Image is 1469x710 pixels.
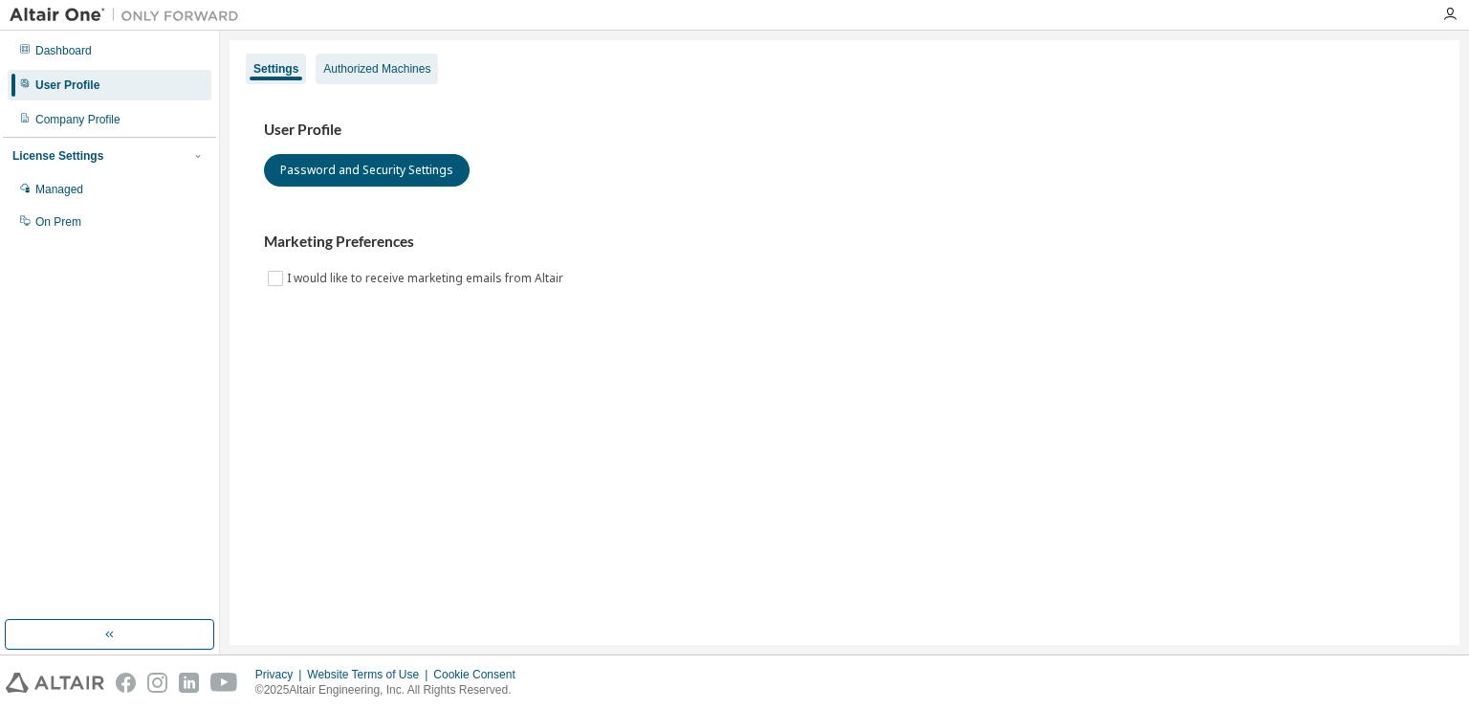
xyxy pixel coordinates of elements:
[264,121,1425,140] h3: User Profile
[255,682,527,699] p: © 2025 Altair Engineering, Inc. All Rights Reserved.
[35,214,81,230] div: On Prem
[6,673,104,693] img: altair_logo.svg
[35,182,83,197] div: Managed
[433,667,526,682] div: Cookie Consent
[35,112,121,127] div: Company Profile
[255,667,307,682] div: Privacy
[10,6,249,25] img: Altair One
[35,78,99,93] div: User Profile
[264,154,470,187] button: Password and Security Settings
[307,667,433,682] div: Website Terms of Use
[35,43,92,58] div: Dashboard
[253,61,298,77] div: Settings
[287,267,567,290] label: I would like to receive marketing emails from Altair
[323,61,430,77] div: Authorized Machines
[210,673,238,693] img: youtube.svg
[264,233,1425,252] h3: Marketing Preferences
[147,673,167,693] img: instagram.svg
[116,673,136,693] img: facebook.svg
[179,673,199,693] img: linkedin.svg
[12,148,103,164] div: License Settings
